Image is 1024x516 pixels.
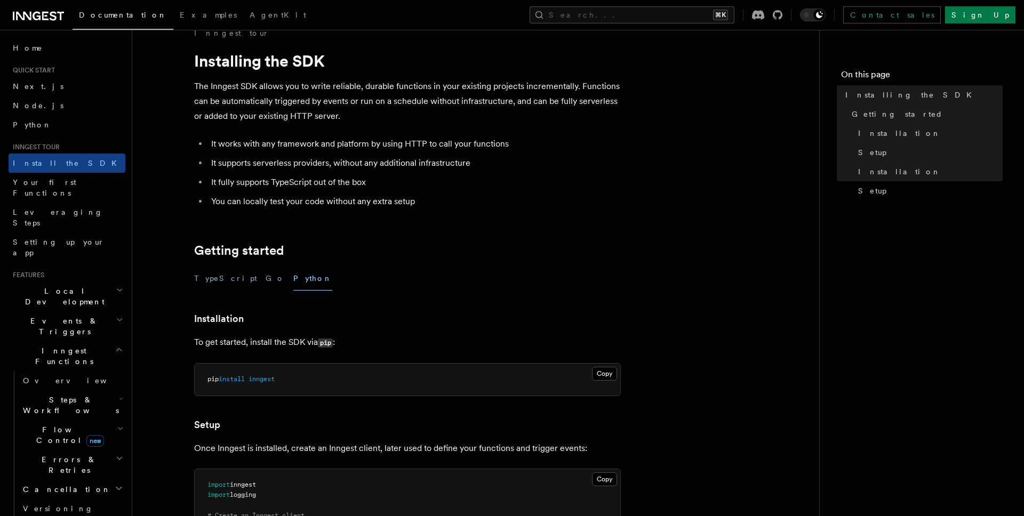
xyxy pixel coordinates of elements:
a: Your first Functions [9,173,125,203]
span: Setting up your app [13,238,105,257]
button: Python [293,267,332,291]
button: Toggle dark mode [800,9,826,21]
button: Errors & Retries [19,450,125,480]
p: To get started, install the SDK via : [194,335,621,350]
a: Overview [19,371,125,390]
a: Setting up your app [9,232,125,262]
span: Events & Triggers [9,316,116,337]
li: It supports serverless providers, without any additional infrastructure [208,156,621,171]
code: pip [318,338,333,348]
a: Installing the SDK [841,85,1003,104]
span: Steps & Workflows [19,394,119,416]
span: Leveraging Steps [13,208,103,227]
span: Documentation [79,11,167,19]
button: Flow Controlnew [19,420,125,450]
a: Installation [194,311,244,326]
button: TypeScript [194,267,257,291]
p: The Inngest SDK allows you to write reliable, durable functions in your existing projects increme... [194,79,621,124]
span: Errors & Retries [19,454,116,475]
span: inngest [230,481,256,488]
span: Inngest tour [9,143,60,151]
span: Inngest Functions [9,345,115,367]
button: Local Development [9,281,125,311]
a: Next.js [9,77,125,96]
a: Documentation [73,3,173,30]
a: Installation [854,162,1003,181]
a: Install the SDK [9,154,125,173]
a: Setup [194,417,220,432]
span: AgentKit [250,11,306,19]
button: Steps & Workflows [19,390,125,420]
a: Inngest tour [194,28,269,38]
span: Install the SDK [13,159,123,167]
a: Contact sales [843,6,941,23]
span: install [219,375,245,383]
a: Home [9,38,125,58]
span: Setup [858,186,886,196]
span: Setup [858,147,886,158]
button: Copy [592,367,617,381]
span: logging [230,491,256,498]
button: Inngest Functions [9,341,125,371]
kbd: ⌘K [713,10,728,20]
button: Copy [592,472,617,486]
a: Setup [854,181,1003,200]
span: Examples [180,11,237,19]
span: Quick start [9,66,55,75]
a: AgentKit [243,3,313,29]
a: Examples [173,3,243,29]
span: Installing the SDK [845,90,978,100]
a: Getting started [194,243,284,258]
a: Leveraging Steps [9,203,125,232]
a: Setup [854,143,1003,162]
button: Cancellation [19,480,125,499]
a: Sign Up [945,6,1015,23]
button: Events & Triggers [9,311,125,341]
li: You can locally test your code without any extra setup [208,194,621,209]
span: inngest [249,375,275,383]
span: Home [13,43,43,53]
span: import [207,481,230,488]
span: Features [9,271,44,279]
span: Cancellation [19,484,111,495]
span: pip [207,375,219,383]
span: Installation [858,166,941,177]
span: new [86,435,104,447]
a: Python [9,115,125,134]
span: Node.js [13,101,63,110]
h1: Installing the SDK [194,51,621,70]
span: Getting started [852,109,943,119]
span: Installation [858,128,941,139]
a: Getting started [847,104,1003,124]
span: Versioning [23,504,93,513]
button: Search...⌘K [530,6,734,23]
a: Node.js [9,96,125,115]
li: It works with any framework and platform by using HTTP to call your functions [208,136,621,151]
span: Overview [23,376,133,385]
span: import [207,491,230,498]
a: Installation [854,124,1003,143]
span: Next.js [13,82,63,91]
span: Python [13,120,52,129]
h4: On this page [841,68,1003,85]
span: Local Development [9,286,116,307]
span: Your first Functions [13,178,76,197]
span: Flow Control [19,424,117,446]
p: Once Inngest is installed, create an Inngest client, later used to define your functions and trig... [194,441,621,456]
li: It fully supports TypeScript out of the box [208,175,621,190]
button: Go [266,267,285,291]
